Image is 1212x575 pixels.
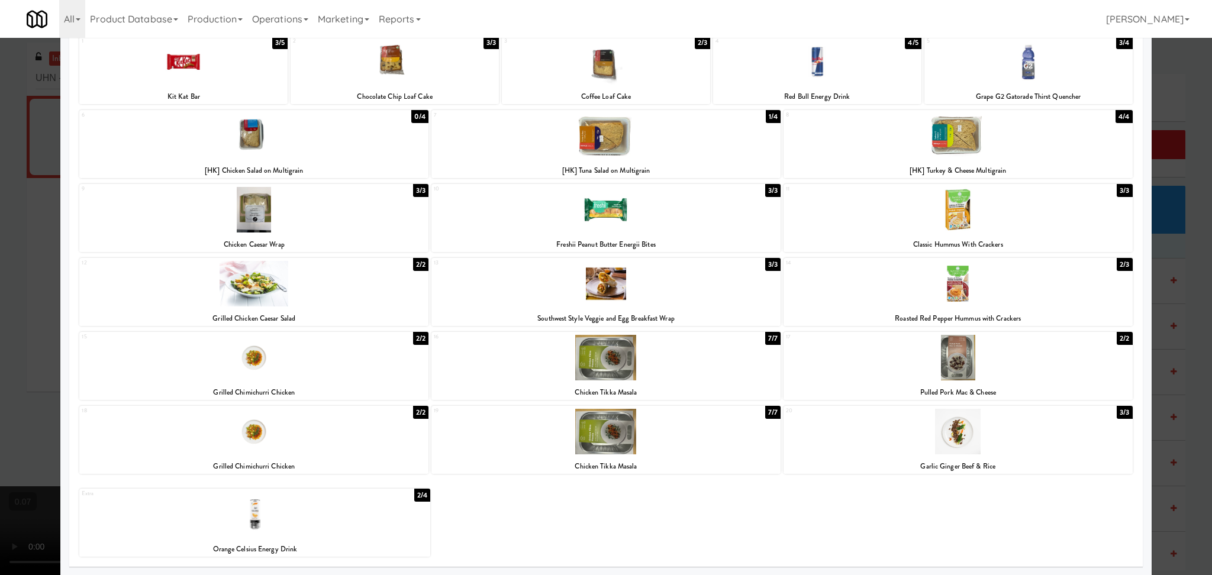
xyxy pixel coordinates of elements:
div: Chocolate Chip Loaf Cake [292,89,497,104]
div: Pulled Pork Mac & Cheese [785,385,1131,400]
div: Grilled Chicken Caesar Salad [81,311,427,326]
div: 152/2Grilled Chimichurri Chicken [79,332,428,400]
div: Chicken Tikka Masala [433,385,779,400]
div: [HK] Turkey & Cheese Multigrain [785,163,1131,178]
div: 142/3Roasted Red Pepper Hummus with Crackers [784,258,1133,326]
div: 13/5Kit Kat Bar [79,36,288,104]
div: Grilled Chimichurri Chicken [81,459,427,474]
div: 0/4 [411,110,428,123]
div: Coffee Loaf Cake [504,89,708,104]
div: 133/3Southwest Style Veggie and Egg Breakfast Wrap [431,258,781,326]
div: 23/3Chocolate Chip Loaf Cake [291,36,499,104]
div: 16 [434,332,606,342]
div: 71/4[HK] Tuna Salad on Multigrain [431,110,781,178]
div: 4/5 [905,36,921,49]
div: 11 [786,184,958,194]
div: Garlic Ginger Beef & Rice [785,459,1131,474]
div: Orange Celsius Energy Drink [81,542,428,557]
div: Grilled Chicken Caesar Salad [79,311,428,326]
div: 53/4Grape G2 Gatorade Thirst Quencher [924,36,1133,104]
div: 3/3 [413,184,428,197]
div: 32/3Coffee Loaf Cake [502,36,710,104]
div: Orange Celsius Energy Drink [79,542,430,557]
div: 20 [786,406,958,416]
div: Roasted Red Pepper Hummus with Crackers [785,311,1131,326]
div: Roasted Red Pepper Hummus with Crackers [784,311,1133,326]
div: 113/3Classic Hummus With Crackers [784,184,1133,252]
div: 2 [293,36,395,46]
img: Micromart [27,9,47,30]
div: Grilled Chimichurri Chicken [79,385,428,400]
div: 3 [504,36,606,46]
div: Freshii Peanut Butter Energii Bites [433,237,779,252]
div: 3/5 [272,36,288,49]
div: 6 [82,110,254,120]
div: Kit Kat Bar [81,89,286,104]
div: 203/3Garlic Ginger Beef & Rice [784,406,1133,474]
div: Grilled Chimichurri Chicken [81,385,427,400]
div: Chicken Tikka Masala [431,385,781,400]
div: [HK] Tuna Salad on Multigrain [431,163,781,178]
div: 84/4[HK] Turkey & Cheese Multigrain [784,110,1133,178]
div: 3/3 [1117,184,1132,197]
div: 7/7 [765,332,781,345]
div: 18 [82,406,254,416]
div: Classic Hummus With Crackers [785,237,1131,252]
div: Chicken Tikka Masala [433,459,779,474]
div: 8 [786,110,958,120]
div: 182/2Grilled Chimichurri Chicken [79,406,428,474]
div: 7/7 [765,406,781,419]
div: 60/4[HK] Chicken Salad on Multigrain [79,110,428,178]
div: 3/3 [765,184,781,197]
div: 122/2Grilled Chicken Caesar Salad [79,258,428,326]
div: 3/3 [483,36,499,49]
div: 1 [82,36,183,46]
div: Red Bull Energy Drink [713,89,921,104]
div: [HK] Turkey & Cheese Multigrain [784,163,1133,178]
div: 14 [786,258,958,268]
div: Extra [82,489,255,499]
div: Grape G2 Gatorade Thirst Quencher [924,89,1133,104]
div: 2/2 [413,406,428,419]
div: 4/4 [1116,110,1132,123]
div: [HK] Chicken Salad on Multigrain [79,163,428,178]
div: 17 [786,332,958,342]
div: Chicken Tikka Masala [431,459,781,474]
div: Grape G2 Gatorade Thirst Quencher [926,89,1131,104]
div: 167/7Chicken Tikka Masala [431,332,781,400]
div: 2/2 [413,332,428,345]
div: Chocolate Chip Loaf Cake [291,89,499,104]
div: 3/4 [1116,36,1132,49]
div: Freshii Peanut Butter Energii Bites [431,237,781,252]
div: Coffee Loaf Cake [502,89,710,104]
div: 2/2 [413,258,428,271]
div: 2/2 [1117,332,1132,345]
div: 12 [82,258,254,268]
div: [HK] Chicken Salad on Multigrain [81,163,427,178]
div: 93/3Chicken Caesar Wrap [79,184,428,252]
div: Extra2/4Orange Celsius Energy Drink [79,489,430,557]
div: 2/4 [414,489,430,502]
div: 103/3Freshii Peanut Butter Energii Bites [431,184,781,252]
div: Southwest Style Veggie and Egg Breakfast Wrap [431,311,781,326]
div: [HK] Tuna Salad on Multigrain [433,163,779,178]
div: 15 [82,332,254,342]
div: Pulled Pork Mac & Cheese [784,385,1133,400]
div: Chicken Caesar Wrap [79,237,428,252]
div: 44/5Red Bull Energy Drink [713,36,921,104]
div: 9 [82,184,254,194]
div: 7 [434,110,606,120]
div: 1/4 [766,110,781,123]
div: Chicken Caesar Wrap [81,237,427,252]
div: 13 [434,258,606,268]
div: 2/3 [695,36,710,49]
div: 5 [927,36,1029,46]
div: Grilled Chimichurri Chicken [79,459,428,474]
div: 19 [434,406,606,416]
div: 197/7Chicken Tikka Masala [431,406,781,474]
div: 172/2Pulled Pork Mac & Cheese [784,332,1133,400]
div: 3/3 [1117,406,1132,419]
div: Southwest Style Veggie and Egg Breakfast Wrap [433,311,779,326]
div: Garlic Ginger Beef & Rice [784,459,1133,474]
div: Red Bull Energy Drink [715,89,920,104]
